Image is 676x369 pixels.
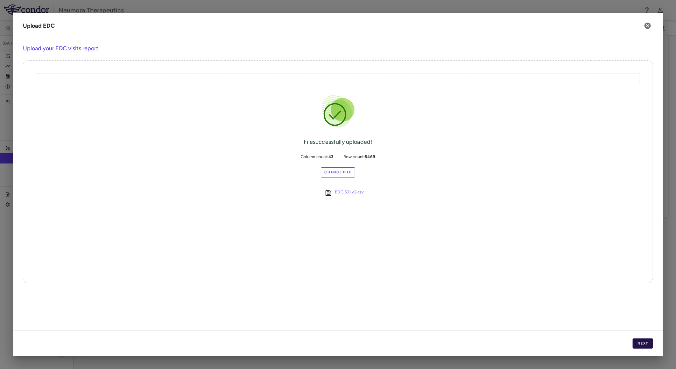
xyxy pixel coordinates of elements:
[301,154,333,160] span: Column count:
[328,154,333,159] b: 43
[343,154,375,160] span: Row count:
[304,138,372,146] div: File successfully uploaded!
[319,92,357,130] img: Success
[365,154,376,159] b: 5469
[321,167,356,178] label: Change File
[633,338,653,349] button: Next
[335,189,364,197] a: EDC 501 v2.csv
[23,44,653,53] h6: Upload your EDC visits report.
[23,22,55,30] div: Upload EDC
